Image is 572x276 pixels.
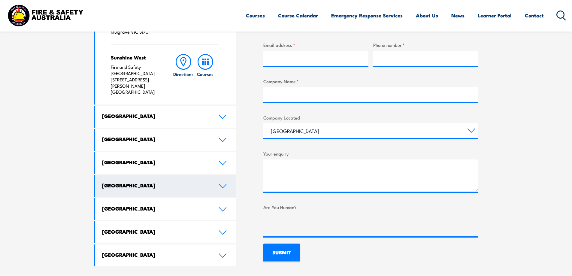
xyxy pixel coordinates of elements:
[95,129,236,151] a: [GEOGRAPHIC_DATA]
[416,8,438,23] a: About Us
[263,204,478,211] label: Are You Human?
[263,78,478,85] label: Company Name
[102,205,210,212] h4: [GEOGRAPHIC_DATA]
[111,64,161,95] p: Fire and Safety [GEOGRAPHIC_DATA] [STREET_ADDRESS][PERSON_NAME] [GEOGRAPHIC_DATA]
[373,41,478,48] label: Phone number
[263,41,368,48] label: Email address
[451,8,465,23] a: News
[95,244,236,266] a: [GEOGRAPHIC_DATA]
[102,182,210,189] h4: [GEOGRAPHIC_DATA]
[102,251,210,258] h4: [GEOGRAPHIC_DATA]
[102,136,210,142] h4: [GEOGRAPHIC_DATA]
[95,175,236,197] a: [GEOGRAPHIC_DATA]
[246,8,265,23] a: Courses
[102,159,210,165] h4: [GEOGRAPHIC_DATA]
[263,244,300,262] input: SUBMIT
[278,8,318,23] a: Course Calendar
[95,221,236,243] a: [GEOGRAPHIC_DATA]
[95,198,236,220] a: [GEOGRAPHIC_DATA]
[95,106,236,128] a: [GEOGRAPHIC_DATA]
[331,8,403,23] a: Emergency Response Services
[263,114,478,121] label: Company Located
[525,8,544,23] a: Contact
[111,54,161,61] h4: Sunshine West
[263,213,355,236] iframe: reCAPTCHA
[102,113,210,119] h4: [GEOGRAPHIC_DATA]
[195,54,216,95] a: Courses
[478,8,512,23] a: Learner Portal
[173,71,194,77] h6: Directions
[173,54,194,95] a: Directions
[263,150,478,157] label: Your enquiry
[102,228,210,235] h4: [GEOGRAPHIC_DATA]
[197,71,213,77] h6: Courses
[95,152,236,174] a: [GEOGRAPHIC_DATA]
